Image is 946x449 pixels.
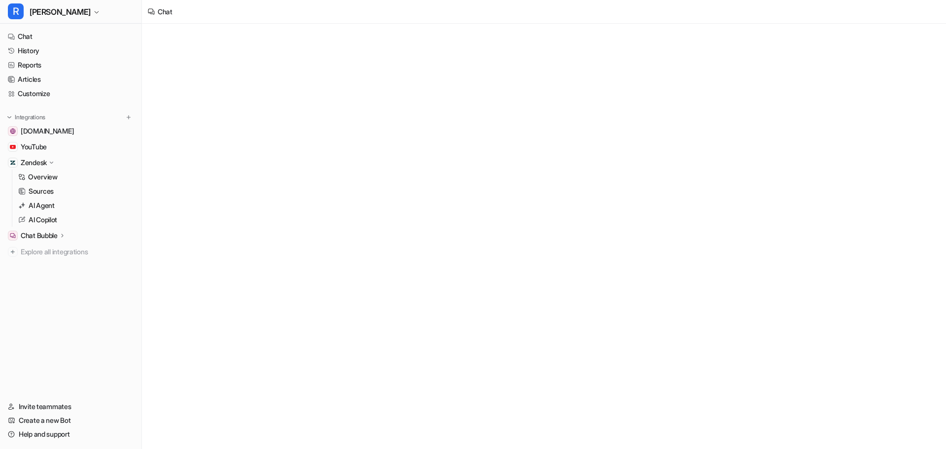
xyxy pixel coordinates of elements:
p: AI Agent [29,201,55,210]
p: Sources [29,186,54,196]
a: Chat [4,30,137,43]
p: Zendesk [21,158,47,168]
a: www.rull.se[DOMAIN_NAME] [4,124,137,138]
div: Chat [158,6,172,17]
img: Zendesk [10,160,16,166]
img: expand menu [6,114,13,121]
a: AI Copilot [14,213,137,227]
a: Create a new Bot [4,414,137,427]
a: Sources [14,184,137,198]
a: Invite teammates [4,400,137,414]
span: Explore all integrations [21,244,134,260]
span: [DOMAIN_NAME] [21,126,74,136]
span: R [8,3,24,19]
a: Reports [4,58,137,72]
p: Chat Bubble [21,231,58,241]
span: YouTube [21,142,47,152]
img: YouTube [10,144,16,150]
a: Overview [14,170,137,184]
img: Chat Bubble [10,233,16,239]
button: Integrations [4,112,48,122]
img: menu_add.svg [125,114,132,121]
a: Customize [4,87,137,101]
a: History [4,44,137,58]
a: Articles [4,72,137,86]
a: AI Agent [14,199,137,212]
p: AI Copilot [29,215,57,225]
a: YouTubeYouTube [4,140,137,154]
img: www.rull.se [10,128,16,134]
span: [PERSON_NAME] [30,5,91,19]
a: Help and support [4,427,137,441]
img: explore all integrations [8,247,18,257]
p: Integrations [15,113,45,121]
a: Explore all integrations [4,245,137,259]
p: Overview [28,172,58,182]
